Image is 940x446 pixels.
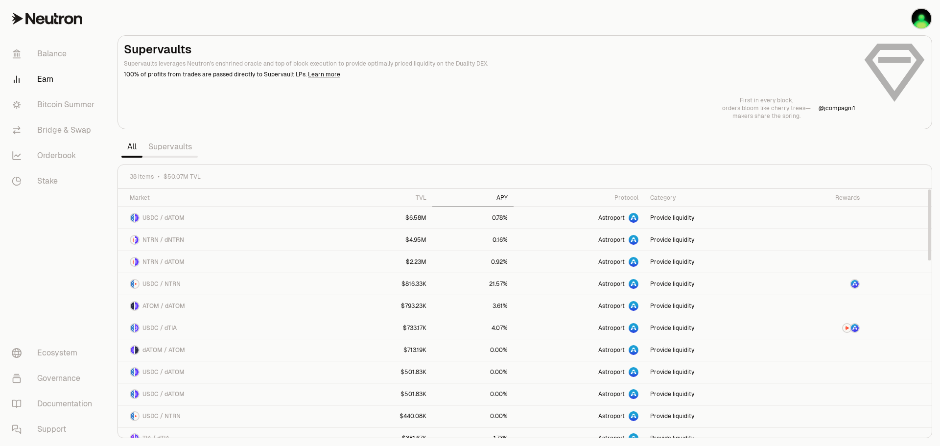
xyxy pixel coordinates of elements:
a: Provide liquidity [644,383,778,405]
a: USDC LogodATOM LogoUSDC / dATOM [118,361,339,383]
a: 4.07% [432,317,514,339]
img: ATOM Logo [131,302,134,310]
a: Supervaults [142,137,198,157]
p: makers share the spring. [722,112,811,120]
span: USDC / dATOM [142,214,185,222]
span: dATOM / ATOM [142,346,185,354]
img: dATOM Logo [135,302,139,310]
img: USDC Logo [131,390,134,398]
a: Learn more [308,70,340,78]
a: 0.00% [432,339,514,361]
img: dATOM Logo [131,346,134,354]
a: Astroport [514,273,644,295]
a: Balance [4,41,106,67]
a: USDC LogodATOM LogoUSDC / dATOM [118,383,339,405]
a: 21.57% [432,273,514,295]
div: APY [438,194,508,202]
img: dATOM Logo [135,390,139,398]
a: 0.00% [432,361,514,383]
a: Bitcoin Summer [4,92,106,117]
a: dATOM LogoATOM LogodATOM / ATOM [118,339,339,361]
span: Astroport [598,368,625,376]
img: USDC Logo [131,324,134,332]
span: $50.07M TVL [164,173,201,181]
a: Documentation [4,391,106,417]
img: NTRN Logo [135,280,139,288]
a: Orderbook [4,143,106,168]
div: Protocol [519,194,638,202]
span: Astroport [598,214,625,222]
a: NTRN LogodATOM LogoNTRN / dATOM [118,251,339,273]
span: Astroport [598,412,625,420]
a: $6.58M [339,207,432,229]
a: Astroport [514,317,644,339]
a: $733.17K [339,317,432,339]
a: Astroport [514,229,644,251]
a: NTRN LogodNTRN LogoNTRN / dNTRN [118,229,339,251]
a: Astroport [514,295,644,317]
a: Provide liquidity [644,295,778,317]
img: dATOM Logo [135,214,139,222]
a: $713.19K [339,339,432,361]
a: Astroport [514,339,644,361]
div: Category [650,194,773,202]
a: All [121,137,142,157]
a: USDC LogodATOM LogoUSDC / dATOM [118,207,339,229]
a: Provide liquidity [644,339,778,361]
a: Provide liquidity [644,361,778,383]
a: Provide liquidity [644,251,778,273]
span: NTRN / dNTRN [142,236,184,244]
img: USDC Logo [131,412,134,420]
img: NTRN Logo [135,412,139,420]
span: Astroport [598,324,625,332]
p: First in every block, [722,96,811,104]
a: ASTRO Logo [778,273,866,295]
img: NTRN Logo [843,324,851,332]
a: $816.33K [339,273,432,295]
span: Astroport [598,236,625,244]
a: Astroport [514,405,644,427]
a: $2.23M [339,251,432,273]
p: 100% of profits from trades are passed directly to Supervault LPs. [124,70,855,79]
a: Astroport [514,207,644,229]
span: USDC / NTRN [142,280,181,288]
a: Stake [4,168,106,194]
a: 0.92% [432,251,514,273]
p: Supervaults leverages Neutron's enshrined oracle and top of block execution to provide optimally ... [124,59,855,68]
span: NTRN / dATOM [142,258,185,266]
p: orders bloom like cherry trees— [722,104,811,112]
a: $4.95M [339,229,432,251]
a: @jcompagni1 [819,104,855,112]
span: Astroport [598,346,625,354]
img: USDC Logo [131,214,134,222]
span: Astroport [598,302,625,310]
a: NTRN LogoASTRO Logo [778,317,866,339]
a: Astroport [514,361,644,383]
img: dATOM Logo [135,368,139,376]
span: Astroport [598,434,625,442]
div: Rewards [784,194,860,202]
span: 38 items [130,173,154,181]
a: Astroport [514,383,644,405]
a: Earn [4,67,106,92]
img: NTRN Logo [131,258,134,266]
a: $440.08K [339,405,432,427]
span: Astroport [598,280,625,288]
a: 3.61% [432,295,514,317]
span: USDC / NTRN [142,412,181,420]
span: USDC / dTIA [142,324,177,332]
a: Governance [4,366,106,391]
a: Provide liquidity [644,229,778,251]
a: $501.83K [339,361,432,383]
a: USDC LogoNTRN LogoUSDC / NTRN [118,405,339,427]
a: Provide liquidity [644,207,778,229]
img: dATOM Logo [135,258,139,266]
a: First in every block,orders bloom like cherry trees—makers share the spring. [722,96,811,120]
img: ASTRO Logo [851,280,859,288]
span: USDC / dATOM [142,390,185,398]
a: Provide liquidity [644,317,778,339]
img: dTIA Logo [135,324,139,332]
a: Provide liquidity [644,405,778,427]
a: $793.23K [339,295,432,317]
img: SoopaFly [912,9,931,28]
